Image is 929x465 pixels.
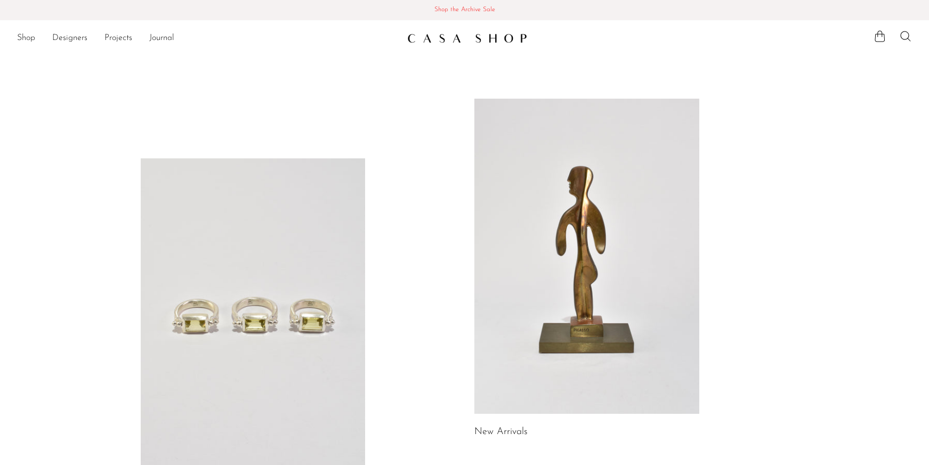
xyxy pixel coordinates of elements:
a: Projects [104,31,132,45]
a: Shop [17,31,35,45]
a: New Arrivals [474,427,528,437]
a: Designers [52,31,87,45]
span: Shop the Archive Sale [9,4,920,16]
ul: NEW HEADER MENU [17,29,399,47]
nav: Desktop navigation [17,29,399,47]
a: Journal [149,31,174,45]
